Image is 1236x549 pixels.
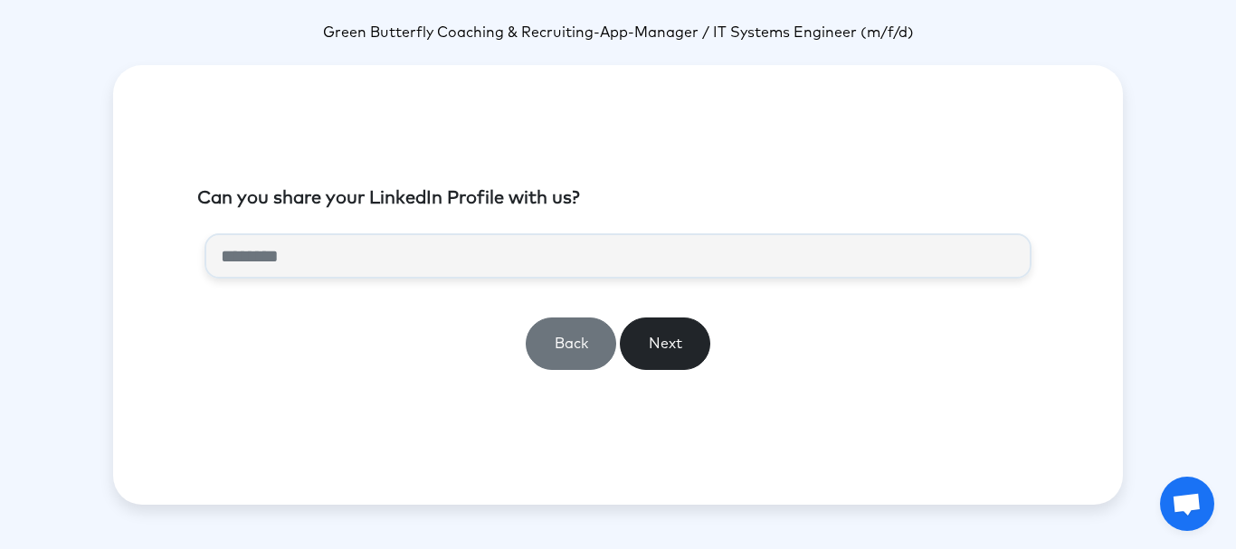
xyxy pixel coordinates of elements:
[1160,477,1214,531] a: Open chat
[113,22,1123,43] p: -
[620,317,710,370] button: Next
[600,25,914,40] span: App-Manager / IT Systems Engineer (m/f/d)
[323,25,594,40] span: Green Butterfly Coaching & Recruiting
[197,185,580,212] label: Can you share your LinkedIn Profile with us?
[526,317,616,370] button: Back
